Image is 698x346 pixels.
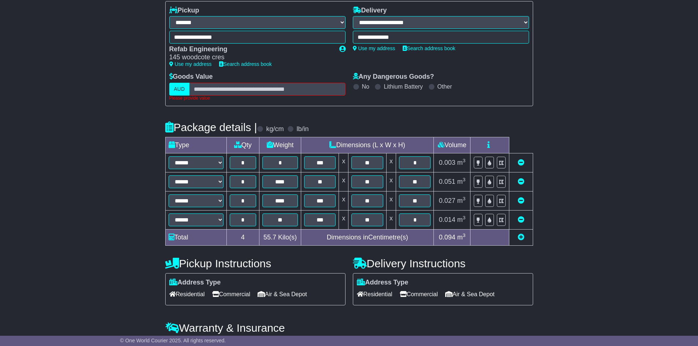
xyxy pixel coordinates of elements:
a: Remove this item [518,216,524,223]
span: m [457,178,466,185]
td: x [386,153,396,172]
label: Any Dangerous Goods? [353,73,434,81]
span: 0.094 [439,234,455,241]
a: Remove this item [518,178,524,185]
td: Total [165,230,226,246]
td: Weight [259,137,301,153]
a: Use my address [353,45,395,51]
h4: Warranty & Insurance [165,322,533,334]
span: m [457,234,466,241]
td: Type [165,137,226,153]
td: Qty [226,137,259,153]
span: m [457,197,466,204]
sup: 3 [463,232,466,238]
td: Volume [434,137,470,153]
sup: 3 [463,215,466,220]
td: Dimensions (L x W x H) [301,137,434,153]
label: Other [437,83,452,90]
span: © One World Courier 2025. All rights reserved. [120,338,226,343]
div: Please provide value [169,96,346,101]
a: Remove this item [518,159,524,166]
sup: 3 [463,196,466,201]
a: Search address book [403,45,455,51]
td: x [386,191,396,211]
span: 0.003 [439,159,455,166]
span: 0.027 [439,197,455,204]
label: lb/in [296,125,309,133]
span: Air & Sea Depot [258,289,307,300]
span: Commercial [212,289,250,300]
span: Air & Sea Depot [445,289,495,300]
td: x [386,172,396,191]
label: No [362,83,369,90]
span: m [457,216,466,223]
span: Residential [357,289,392,300]
a: Search address book [219,61,272,67]
span: 0.014 [439,216,455,223]
label: Lithium Battery [384,83,423,90]
td: Kilo(s) [259,230,301,246]
h4: Package details | [165,121,257,133]
td: x [386,211,396,230]
label: Delivery [353,7,387,15]
a: Add new item [518,234,524,241]
sup: 3 [463,177,466,182]
sup: 3 [463,158,466,163]
h4: Delivery Instructions [353,257,533,269]
label: Goods Value [169,73,213,81]
label: Pickup [169,7,199,15]
label: kg/cm [266,125,284,133]
div: 145 woodcote cres [169,53,332,62]
h4: Pickup Instructions [165,257,346,269]
label: AUD [169,83,190,96]
span: Residential [169,289,205,300]
span: Commercial [400,289,438,300]
td: x [339,172,348,191]
td: 4 [226,230,259,246]
td: x [339,153,348,172]
label: Address Type [169,279,221,287]
td: Dimensions in Centimetre(s) [301,230,434,246]
a: Use my address [169,61,212,67]
td: x [339,211,348,230]
span: 55.7 [263,234,276,241]
span: 0.051 [439,178,455,185]
div: Refab Engineering [169,45,332,53]
a: Remove this item [518,197,524,204]
span: m [457,159,466,166]
label: Address Type [357,279,409,287]
td: x [339,191,348,211]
